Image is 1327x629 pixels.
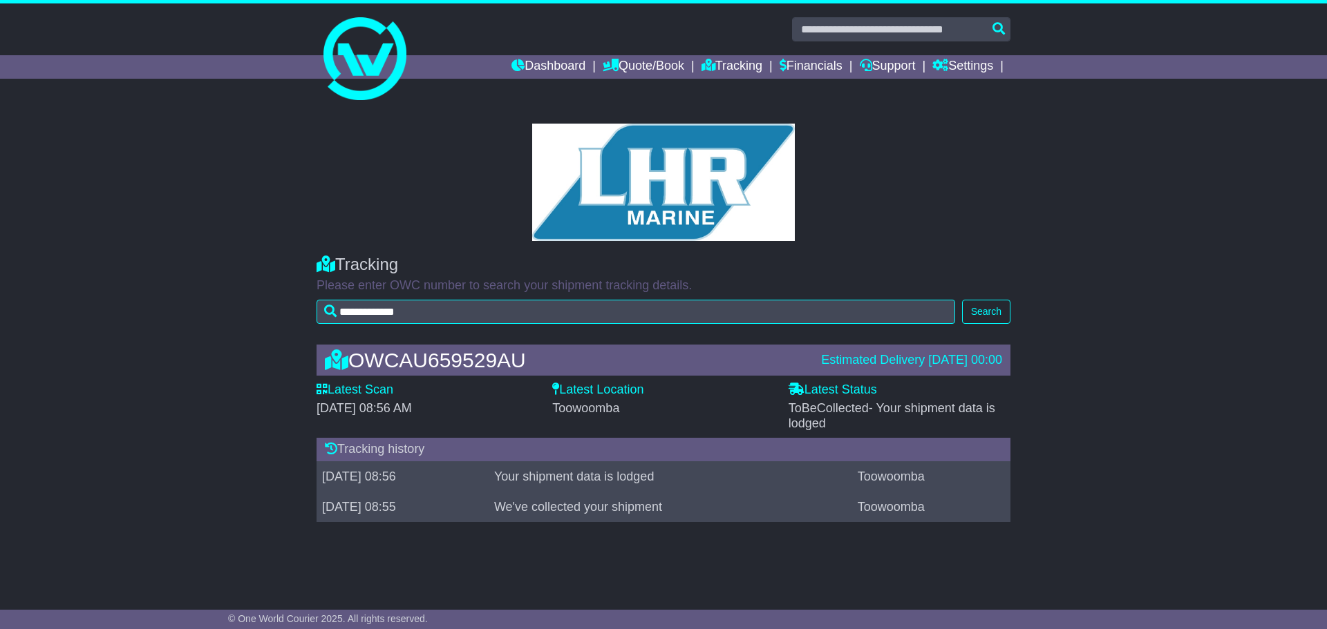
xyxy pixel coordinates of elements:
[511,55,585,79] a: Dashboard
[532,124,795,241] img: GetCustomerLogo
[860,55,916,79] a: Support
[852,461,1010,492] td: Toowoomba
[932,55,993,79] a: Settings
[552,383,643,398] label: Latest Location
[603,55,684,79] a: Quote/Book
[489,492,852,522] td: We've collected your shipment
[821,353,1002,368] div: Estimated Delivery [DATE] 00:00
[317,438,1010,461] div: Tracking history
[552,401,619,415] span: Toowoomba
[489,461,852,492] td: Your shipment data is lodged
[780,55,843,79] a: Financials
[317,461,489,492] td: [DATE] 08:56
[317,401,412,415] span: [DATE] 08:56 AM
[789,383,877,398] label: Latest Status
[317,492,489,522] td: [DATE] 08:55
[852,492,1010,522] td: Toowoomba
[789,401,995,430] span: ToBeCollected
[317,278,1010,293] p: Please enter OWC number to search your shipment tracking details.
[317,383,393,398] label: Latest Scan
[318,349,814,371] div: OWCAU659529AU
[962,300,1010,324] button: Search
[228,613,428,624] span: © One World Courier 2025. All rights reserved.
[317,255,1010,275] div: Tracking
[702,55,762,79] a: Tracking
[789,401,995,430] span: - Your shipment data is lodged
